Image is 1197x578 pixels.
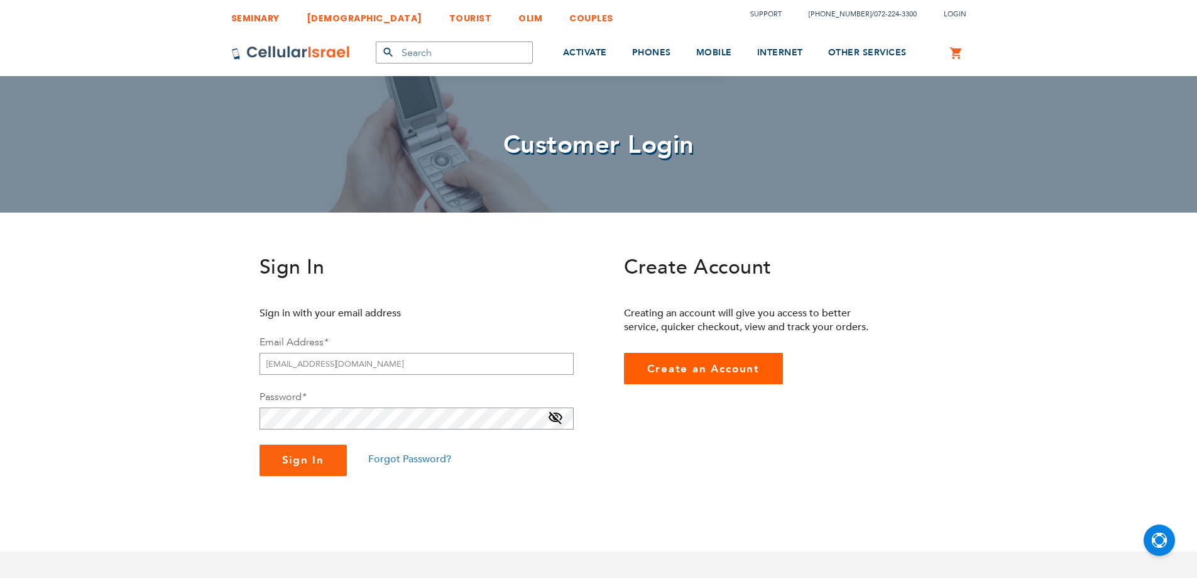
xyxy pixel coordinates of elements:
[624,306,878,334] p: Creating an account will give you access to better service, quicker checkout, view and track your...
[282,453,325,467] span: Sign In
[569,3,613,26] a: COUPLES
[260,390,306,404] label: Password
[647,362,760,376] span: Create an Account
[632,30,671,77] a: PHONES
[260,253,325,281] span: Sign In
[503,128,694,162] span: Customer Login
[518,3,542,26] a: OLIM
[260,335,328,349] label: Email Address
[368,452,451,466] a: Forgot Password?
[696,47,732,58] span: MOBILE
[757,30,803,77] a: INTERNET
[624,253,772,281] span: Create Account
[696,30,732,77] a: MOBILE
[260,445,347,476] button: Sign In
[449,3,492,26] a: TOURIST
[260,306,514,320] p: Sign in with your email address
[828,47,907,58] span: OTHER SERVICES
[563,47,607,58] span: ACTIVATE
[624,353,784,384] a: Create an Account
[307,3,422,26] a: [DEMOGRAPHIC_DATA]
[796,5,917,23] li: /
[828,30,907,77] a: OTHER SERVICES
[944,9,966,19] span: Login
[757,47,803,58] span: INTERNET
[750,9,782,19] a: Support
[260,353,574,375] input: Email
[563,30,607,77] a: ACTIVATE
[874,9,917,19] a: 072-224-3300
[231,3,280,26] a: SEMINARY
[632,47,671,58] span: PHONES
[809,9,872,19] a: [PHONE_NUMBER]
[376,42,533,64] input: Search
[231,45,351,60] img: Cellular Israel Logo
